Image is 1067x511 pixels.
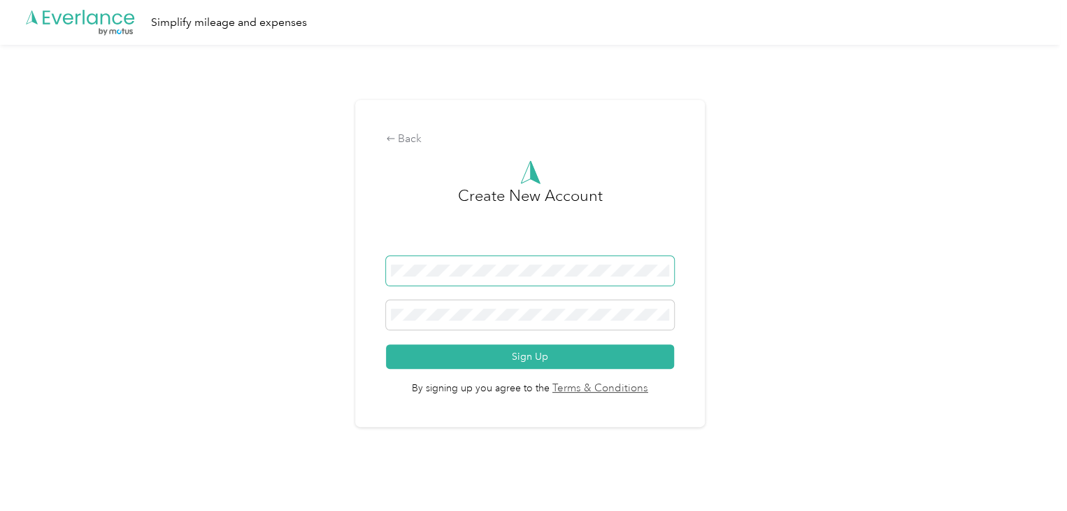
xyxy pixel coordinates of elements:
h3: Create New Account [458,184,603,256]
a: Terms & Conditions [550,381,648,397]
div: Back [386,131,674,148]
span: By signing up you agree to the [386,369,674,397]
button: Sign Up [386,344,674,369]
div: Simplify mileage and expenses [151,14,307,31]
